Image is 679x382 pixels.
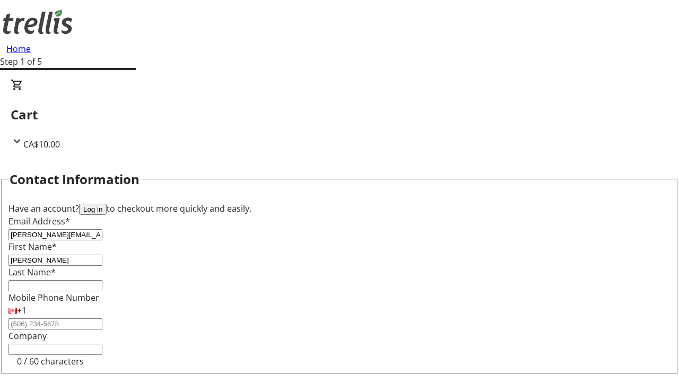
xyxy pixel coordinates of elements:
label: Last Name* [8,266,56,278]
span: CA$10.00 [23,138,60,150]
input: (506) 234-5678 [8,318,102,329]
div: CartCA$10.00 [11,79,668,151]
h2: Cart [11,105,668,124]
button: Log in [79,204,107,215]
div: Have an account? to checkout more quickly and easily. [8,202,671,215]
h2: Contact Information [10,170,140,189]
label: Mobile Phone Number [8,292,99,303]
label: First Name* [8,241,57,253]
tr-character-limit: 0 / 60 characters [17,355,84,367]
label: Company [8,330,47,342]
label: Email Address* [8,215,70,227]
